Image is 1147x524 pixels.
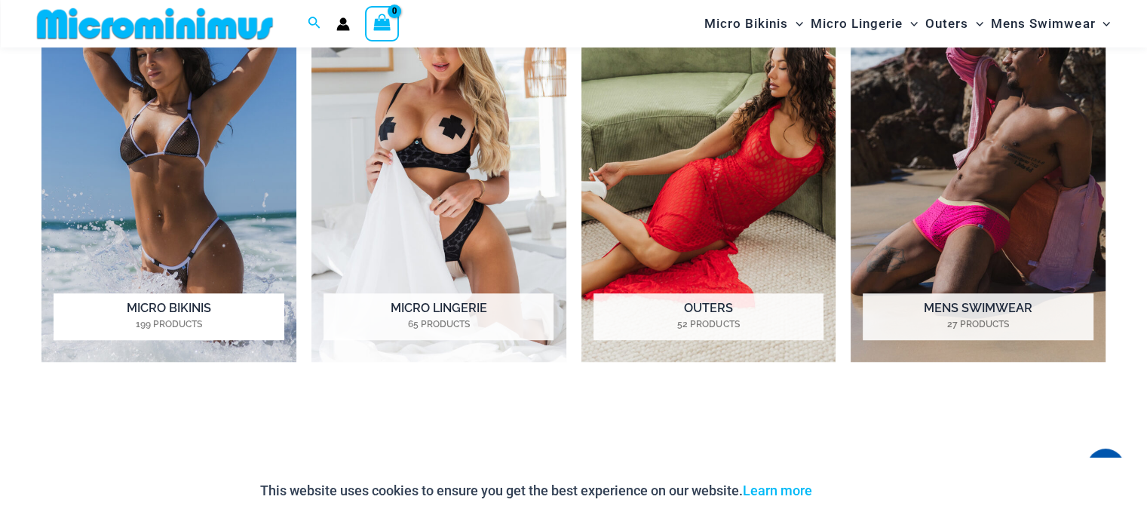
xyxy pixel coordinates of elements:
[987,5,1114,43] a: Mens SwimwearMenu ToggleMenu Toggle
[743,483,812,498] a: Learn more
[991,5,1095,43] span: Mens Swimwear
[308,14,321,33] a: Search icon link
[863,293,1093,340] h2: Mens Swimwear
[811,5,903,43] span: Micro Lingerie
[701,5,807,43] a: Micro BikinisMenu ToggleMenu Toggle
[54,317,284,331] mark: 199 Products
[54,293,284,340] h2: Micro Bikinis
[807,5,922,43] a: Micro LingerieMenu ToggleMenu Toggle
[365,6,400,41] a: View Shopping Cart, empty
[968,5,983,43] span: Menu Toggle
[704,5,788,43] span: Micro Bikinis
[41,402,1106,515] iframe: TrustedSite Certified
[593,317,823,331] mark: 52 Products
[260,480,812,502] p: This website uses cookies to ensure you get the best experience on our website.
[336,17,350,31] a: Account icon link
[788,5,803,43] span: Menu Toggle
[903,5,918,43] span: Menu Toggle
[698,2,1117,45] nav: Site Navigation
[863,317,1093,331] mark: 27 Products
[922,5,987,43] a: OutersMenu ToggleMenu Toggle
[324,293,554,340] h2: Micro Lingerie
[925,5,968,43] span: Outers
[593,293,823,340] h2: Outers
[823,473,888,509] button: Accept
[324,317,554,331] mark: 65 Products
[1095,5,1110,43] span: Menu Toggle
[31,7,279,41] img: MM SHOP LOGO FLAT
